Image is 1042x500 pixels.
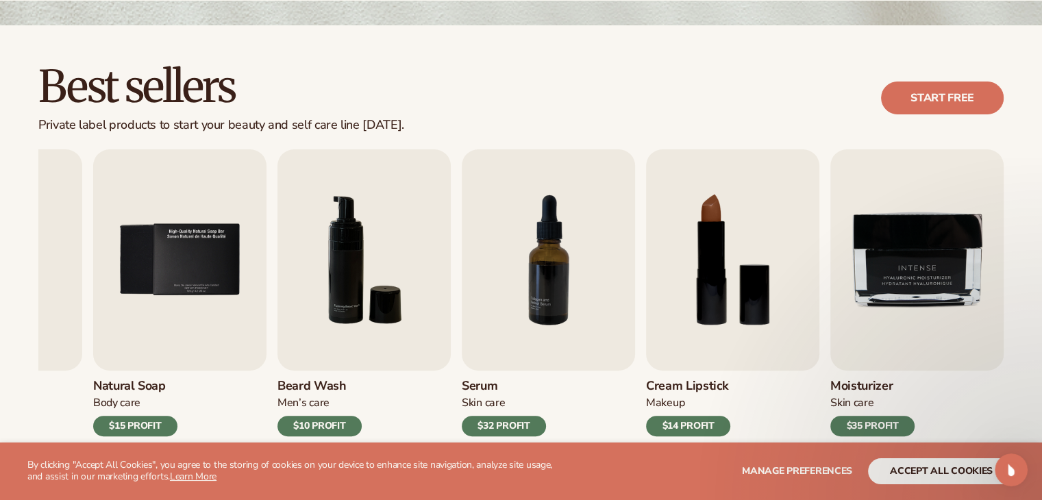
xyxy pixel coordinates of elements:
[277,379,362,394] h3: Beard Wash
[38,64,404,110] h2: Best sellers
[646,149,819,436] a: 8 / 9
[646,416,730,436] div: $14 PROFIT
[830,416,915,436] div: $35 PROFIT
[830,396,915,410] div: Skin Care
[830,149,1004,436] a: 9 / 9
[830,379,915,394] h3: Moisturizer
[995,453,1028,486] iframe: Intercom live chat
[170,470,216,483] a: Learn More
[277,416,362,436] div: $10 PROFIT
[93,416,177,436] div: $15 PROFIT
[93,396,177,410] div: Body Care
[38,118,404,133] div: Private label products to start your beauty and self care line [DATE].
[881,82,1004,114] a: Start free
[27,460,568,483] p: By clicking "Accept All Cookies", you agree to the storing of cookies on your device to enhance s...
[742,458,852,484] button: Manage preferences
[93,149,266,436] a: 5 / 9
[462,396,546,410] div: Skin Care
[646,379,730,394] h3: Cream Lipstick
[742,464,852,477] span: Manage preferences
[462,379,546,394] h3: Serum
[93,379,177,394] h3: Natural Soap
[277,149,451,436] a: 6 / 9
[462,416,546,436] div: $32 PROFIT
[462,149,635,436] a: 7 / 9
[868,458,1015,484] button: accept all cookies
[277,396,362,410] div: Men’s Care
[646,396,730,410] div: Makeup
